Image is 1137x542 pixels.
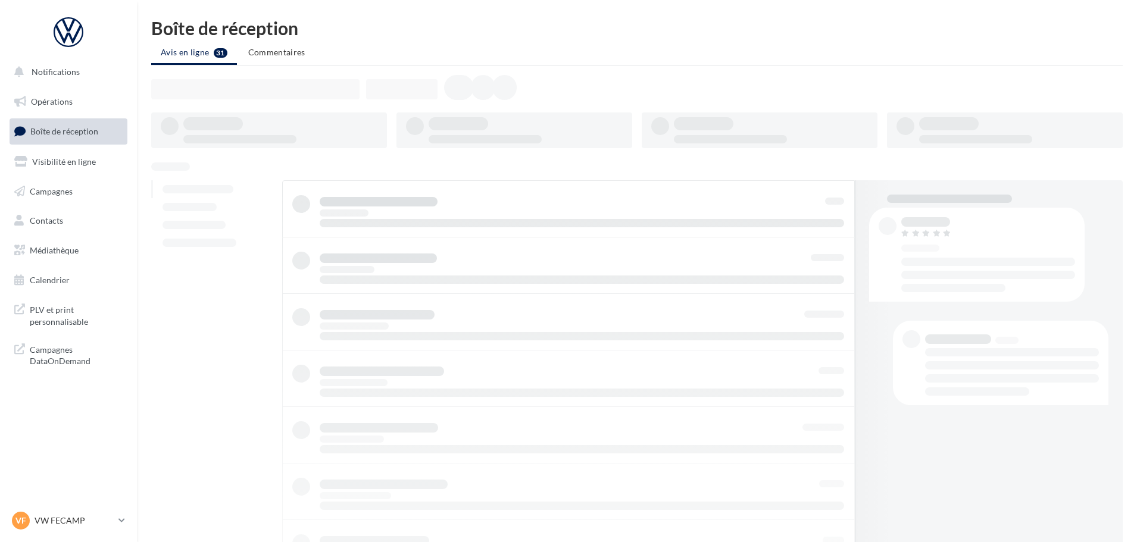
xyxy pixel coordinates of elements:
a: Opérations [7,89,130,114]
span: Boîte de réception [30,126,98,136]
span: PLV et print personnalisable [30,302,123,327]
span: Campagnes DataOnDemand [30,342,123,367]
span: Contacts [30,215,63,225]
span: Médiathèque [30,245,79,255]
a: Contacts [7,208,130,233]
a: VF VW FECAMP [10,509,127,532]
span: Notifications [32,67,80,77]
p: VW FECAMP [35,515,114,527]
a: Calendrier [7,268,130,293]
span: Commentaires [248,47,305,57]
a: Campagnes DataOnDemand [7,337,130,372]
a: Boîte de réception [7,118,130,144]
span: VF [15,515,26,527]
div: Boîte de réception [151,19,1123,37]
span: Campagnes [30,186,73,196]
button: Notifications [7,59,125,84]
span: Opérations [31,96,73,106]
a: PLV et print personnalisable [7,297,130,332]
a: Médiathèque [7,238,130,263]
a: Campagnes [7,179,130,204]
a: Visibilité en ligne [7,149,130,174]
span: Calendrier [30,275,70,285]
span: Visibilité en ligne [32,156,96,167]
